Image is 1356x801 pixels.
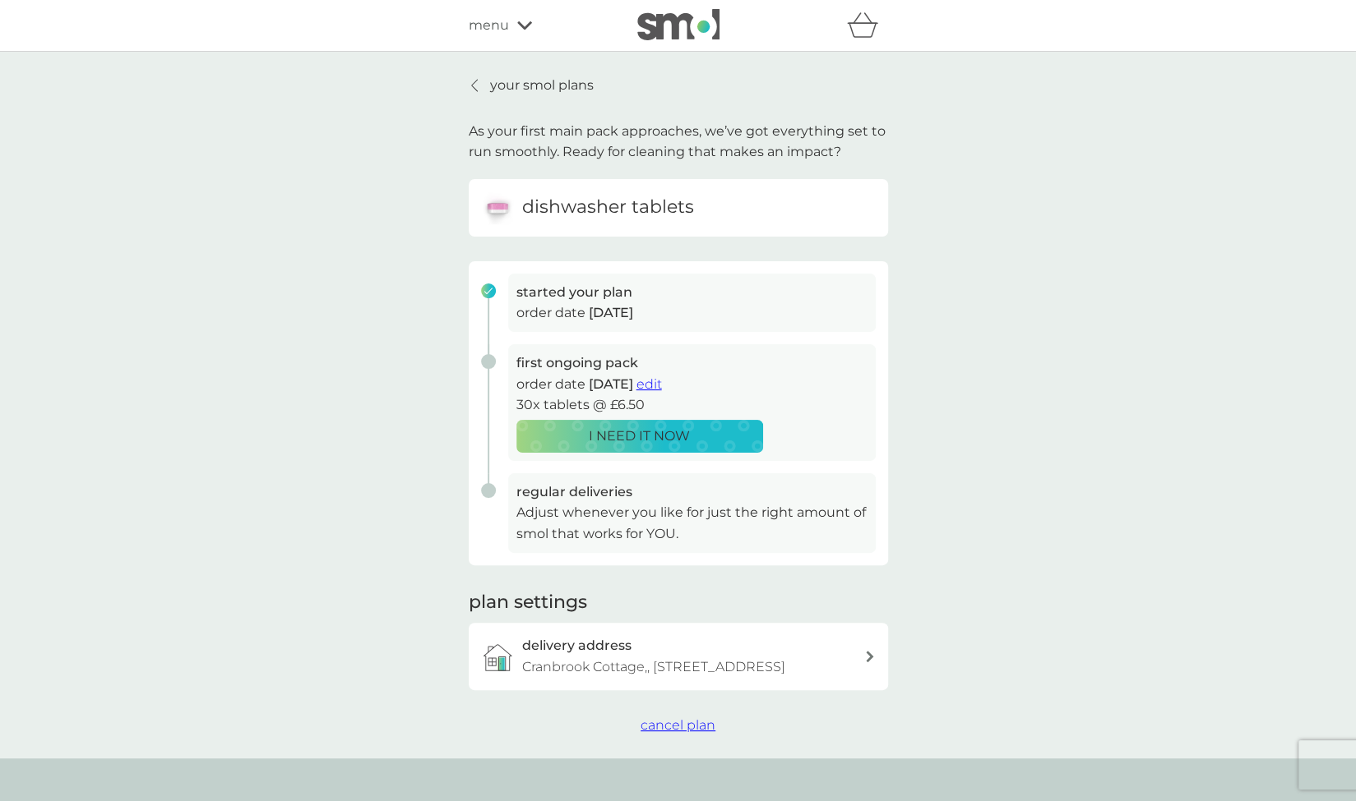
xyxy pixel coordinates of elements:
p: 30x tablets @ £6.50 [516,394,868,416]
span: menu [469,15,509,36]
a: delivery addressCranbrook Cottage,, [STREET_ADDRESS] [469,623,888,689]
p: your smol plans [490,75,594,96]
h3: regular deliveries [516,481,868,503]
span: [DATE] [589,376,633,392]
h3: delivery address [522,635,632,656]
h6: dishwasher tablets [522,195,694,220]
button: I NEED IT NOW [516,420,763,453]
div: basket [847,9,888,42]
button: cancel plan [641,715,715,736]
span: cancel plan [641,717,715,733]
h3: first ongoing pack [516,352,868,374]
p: Adjust whenever you like for just the right amount of smol that works for YOU. [516,502,868,544]
a: your smol plans [469,75,594,96]
h2: plan settings [469,590,587,615]
img: dishwasher tablets [481,191,514,224]
button: edit [636,374,662,395]
p: I NEED IT NOW [589,426,690,447]
p: order date [516,302,868,324]
span: edit [636,376,662,392]
img: smol [637,9,720,40]
p: order date [516,374,868,395]
p: As your first main pack approaches, we’ve got everything set to run smoothly. Ready for cleaning ... [469,121,888,163]
span: [DATE] [589,305,633,320]
h3: started your plan [516,282,868,303]
p: Cranbrook Cottage,, [STREET_ADDRESS] [522,656,785,678]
